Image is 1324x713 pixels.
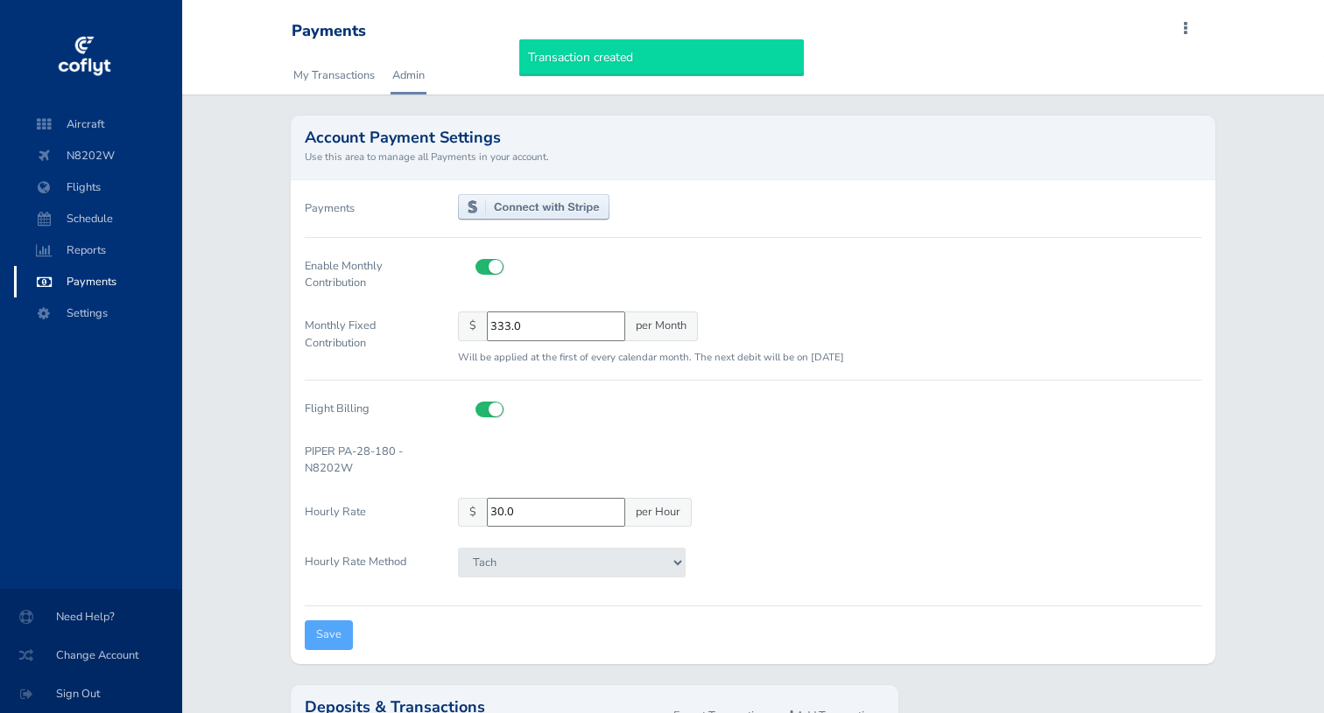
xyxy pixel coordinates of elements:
[292,395,446,423] label: Flight Billing
[519,39,804,76] div: Transaction created
[21,601,161,633] span: Need Help?
[305,620,353,649] input: Save
[292,252,446,297] label: Enable Monthly Contribution
[21,640,161,671] span: Change Account
[391,56,426,94] a: Admin
[458,311,488,340] span: $
[21,678,161,710] span: Sign Out
[458,194,609,220] img: stripe-connect-c255eb9ebfc5316c8b257b833e9128a69e6f0df0262c56b5df0f3f4dcfbe27cf.png
[305,129,1202,145] h2: Account Payment Settings
[624,498,692,527] span: per Hour
[305,194,355,223] label: Payments
[292,56,377,94] a: My Transactions
[292,22,366,41] div: Payments
[305,149,1202,164] small: Use this area to manage all Payments in your account.
[624,311,698,340] span: per Month
[292,548,446,591] label: Hourly Rate Method
[32,266,165,297] span: Payments
[292,498,446,534] label: Hourly Rate
[458,350,844,364] small: Will be applied at the first of every calendar month. The next debit will be on [DATE]
[32,203,165,234] span: Schedule
[292,437,446,483] label: PIPER PA-28-180 - N8202W
[458,498,488,527] span: $
[32,108,165,140] span: Aircraft
[32,140,165,171] span: N8202W
[32,234,165,266] span: Reports
[32,297,165,329] span: Settings
[32,171,165,203] span: Flights
[292,311,446,366] label: Monthly Fixed Contribution
[55,31,113,83] img: coflyt logo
